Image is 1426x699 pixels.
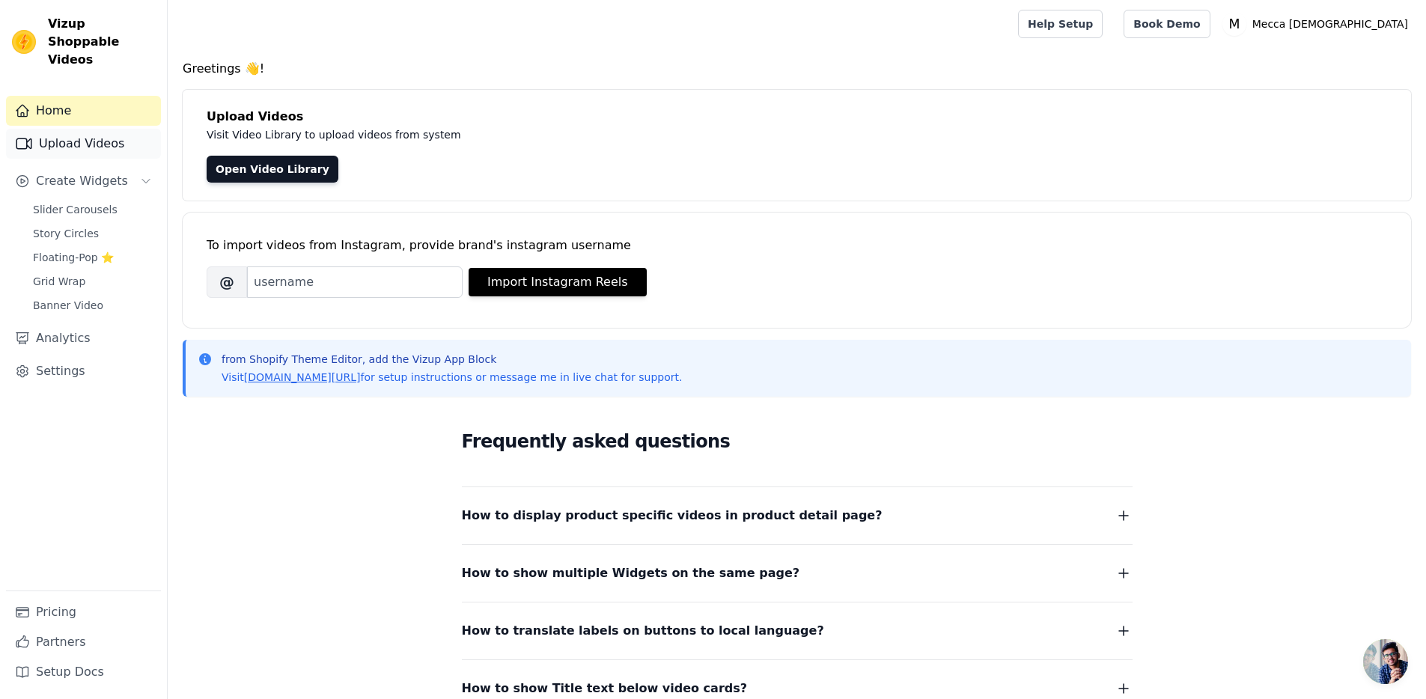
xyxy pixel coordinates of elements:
[33,298,103,313] span: Banner Video
[462,563,800,584] span: How to show multiple Widgets on the same page?
[24,247,161,268] a: Floating-Pop ⭐
[6,657,161,687] a: Setup Docs
[33,274,85,289] span: Grid Wrap
[247,266,463,298] input: username
[24,295,161,316] a: Banner Video
[6,129,161,159] a: Upload Videos
[6,597,161,627] a: Pricing
[462,505,883,526] span: How to display product specific videos in product detail page?
[207,266,247,298] span: @
[207,126,877,144] p: Visit Video Library to upload videos from system
[33,250,114,265] span: Floating-Pop ⭐
[6,166,161,196] button: Create Widgets
[183,60,1411,78] h4: Greetings 👋!
[1363,639,1408,684] a: Open chat
[36,172,128,190] span: Create Widgets
[462,505,1133,526] button: How to display product specific videos in product detail page?
[207,108,1387,126] h4: Upload Videos
[1124,10,1210,38] a: Book Demo
[33,226,99,241] span: Story Circles
[24,271,161,292] a: Grid Wrap
[1222,10,1414,37] button: M Mecca [DEMOGRAPHIC_DATA]
[469,268,647,296] button: Import Instagram Reels
[462,678,748,699] span: How to show Title text below video cards?
[222,352,682,367] p: from Shopify Theme Editor, add the Vizup App Block
[462,678,1133,699] button: How to show Title text below video cards?
[6,356,161,386] a: Settings
[48,15,155,69] span: Vizup Shoppable Videos
[222,370,682,385] p: Visit for setup instructions or message me in live chat for support.
[462,620,1133,641] button: How to translate labels on buttons to local language?
[33,202,118,217] span: Slider Carousels
[12,30,36,54] img: Vizup
[1018,10,1103,38] a: Help Setup
[6,627,161,657] a: Partners
[24,223,161,244] a: Story Circles
[24,199,161,220] a: Slider Carousels
[462,563,1133,584] button: How to show multiple Widgets on the same page?
[207,156,338,183] a: Open Video Library
[207,236,1387,254] div: To import videos from Instagram, provide brand's instagram username
[462,620,824,641] span: How to translate labels on buttons to local language?
[244,371,361,383] a: [DOMAIN_NAME][URL]
[1228,16,1240,31] text: M
[6,96,161,126] a: Home
[1246,10,1414,37] p: Mecca [DEMOGRAPHIC_DATA]
[462,427,1133,457] h2: Frequently asked questions
[6,323,161,353] a: Analytics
